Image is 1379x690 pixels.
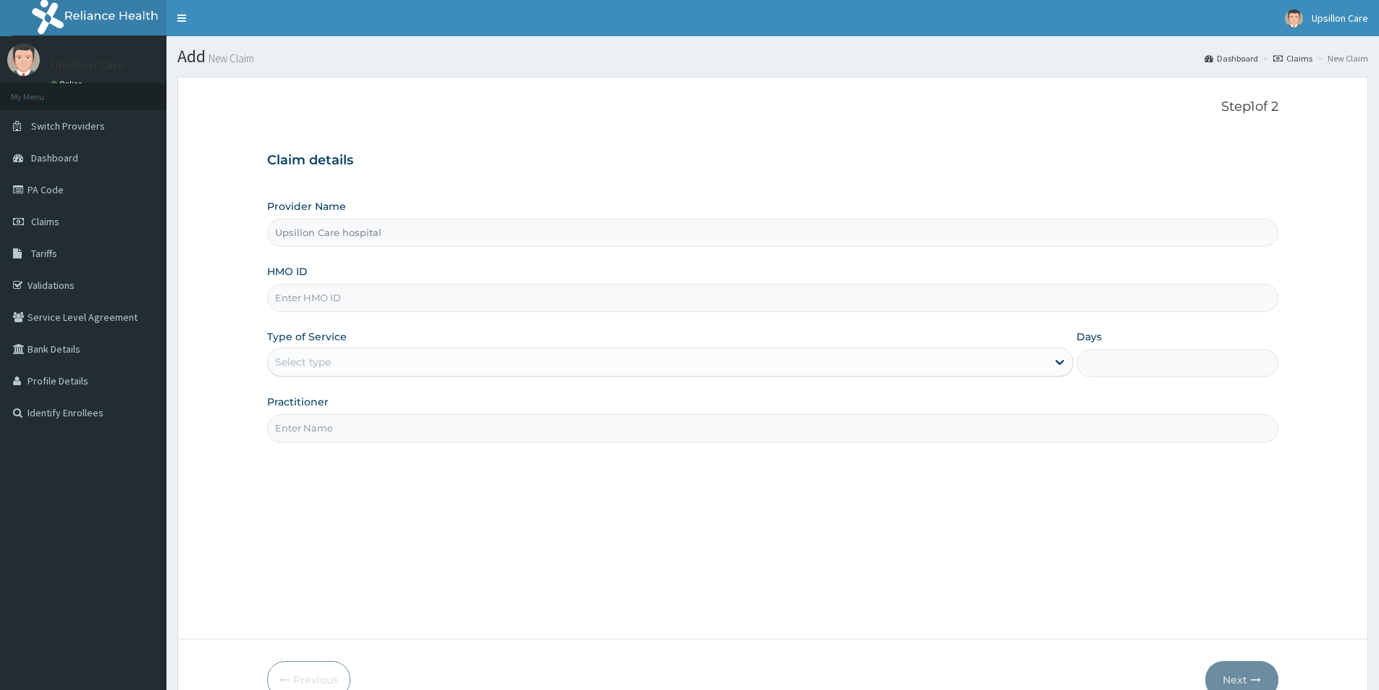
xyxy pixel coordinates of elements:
h3: Claim details [267,153,1278,169]
small: New Claim [206,53,254,64]
input: Enter HMO ID [267,284,1278,312]
label: Days [1076,329,1102,344]
h1: Add [177,47,1368,66]
img: User Image [1285,9,1303,28]
img: User Image [7,43,40,76]
span: Tariffs [31,247,57,260]
li: New Claim [1314,52,1368,64]
span: Claims [31,215,59,228]
p: Upsillon Care [51,59,125,72]
p: Step 1 of 2 [267,99,1278,115]
div: Select type [275,355,331,369]
span: Switch Providers [31,119,105,132]
label: Provider Name [267,199,346,214]
a: Dashboard [1205,52,1258,64]
a: Online [51,79,85,89]
label: HMO ID [267,264,308,279]
a: Claims [1273,52,1312,64]
label: Practitioner [267,395,329,409]
span: Upsillon Care [1312,12,1368,25]
label: Type of Service [267,329,347,344]
span: Dashboard [31,151,78,164]
input: Enter Name [267,414,1278,442]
